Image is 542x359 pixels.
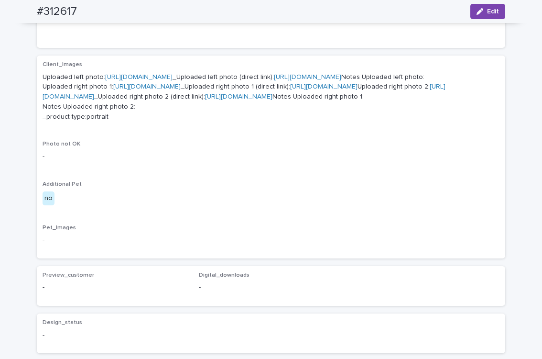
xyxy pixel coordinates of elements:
[199,282,344,292] p: -
[43,72,499,122] p: Uploaded left photo: _Uploaded left photo (direct link): Notes Uploaded left photo: Uploaded righ...
[43,282,187,292] p: -
[105,74,173,80] a: [URL][DOMAIN_NAME]
[43,191,54,205] div: no
[43,235,499,245] p: -
[43,272,94,278] span: Preview_customer
[205,93,272,100] a: [URL][DOMAIN_NAME]
[43,320,82,325] span: Design_status
[470,4,505,19] button: Edit
[43,62,82,67] span: Client_Images
[43,181,82,187] span: Additional Pet
[43,330,187,340] p: -
[43,225,76,231] span: Pet_Images
[274,74,341,80] a: [URL][DOMAIN_NAME]
[199,272,249,278] span: Digital_downloads
[487,8,499,15] span: Edit
[43,141,80,147] span: Photo not OK
[113,83,181,90] a: [URL][DOMAIN_NAME]
[43,152,499,162] p: -
[37,5,77,19] h2: #312617
[290,83,358,90] a: [URL][DOMAIN_NAME]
